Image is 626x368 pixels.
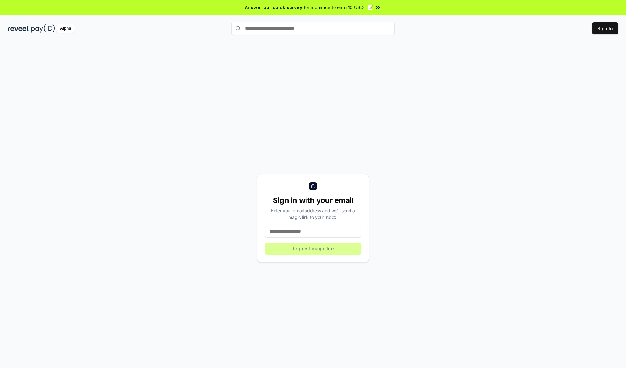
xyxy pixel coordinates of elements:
img: pay_id [31,24,55,33]
img: logo_small [309,182,317,190]
span: for a chance to earn 10 USDT 📝 [304,4,373,11]
span: Answer our quick survey [245,4,302,11]
div: Sign in with your email [265,195,361,206]
div: Enter your email address and we’ll send a magic link to your inbox. [265,207,361,221]
button: Sign In [592,22,618,34]
div: Alpha [56,24,75,33]
img: reveel_dark [8,24,30,33]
